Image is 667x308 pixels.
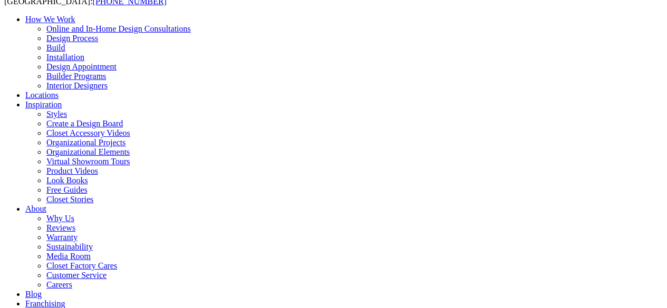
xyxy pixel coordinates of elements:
[46,119,123,128] a: Create a Design Board
[25,100,62,109] a: Inspiration
[25,91,59,100] a: Locations
[46,147,130,156] a: Organizational Elements
[46,72,106,81] a: Builder Programs
[46,166,98,175] a: Product Videos
[46,233,78,242] a: Warranty
[25,299,65,308] a: Franchising
[46,185,88,194] a: Free Guides
[46,223,75,232] a: Reviews
[46,128,130,137] a: Closet Accessory Videos
[46,252,91,261] a: Media Room
[46,242,93,251] a: Sustainability
[46,195,93,204] a: Closet Stories
[46,43,65,52] a: Build
[46,34,98,43] a: Design Process
[46,261,117,270] a: Closet Factory Cares
[46,110,67,118] a: Styles
[46,280,72,289] a: Careers
[25,15,75,24] a: How We Work
[46,176,88,185] a: Look Books
[46,138,125,147] a: Organizational Projects
[46,271,107,280] a: Customer Service
[25,290,42,299] a: Blog
[46,24,191,33] a: Online and In-Home Design Consultations
[46,214,74,223] a: Why Us
[46,157,130,166] a: Virtual Showroom Tours
[46,81,108,90] a: Interior Designers
[25,204,46,213] a: About
[46,62,117,71] a: Design Appointment
[46,53,84,62] a: Installation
